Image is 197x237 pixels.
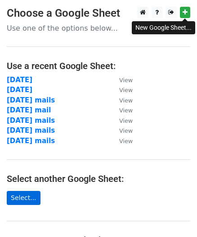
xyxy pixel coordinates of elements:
h3: Choose a Google Sheet [7,7,190,20]
a: [DATE] [7,86,32,94]
a: View [110,106,133,114]
small: View [119,117,133,124]
small: View [119,107,133,114]
a: View [110,96,133,104]
a: [DATE] mails [7,137,55,145]
small: View [119,87,133,93]
a: [DATE] mail [7,106,51,114]
h4: Use a recent Google Sheet: [7,60,190,71]
a: [DATE] mails [7,96,55,104]
a: [DATE] mails [7,126,55,135]
a: View [110,86,133,94]
a: Select... [7,191,40,205]
iframe: Chat Widget [152,194,197,237]
small: View [119,127,133,134]
a: View [110,76,133,84]
a: [DATE] mails [7,116,55,125]
small: View [119,138,133,144]
a: View [110,137,133,145]
p: Use one of the options below... [7,23,190,33]
small: View [119,97,133,104]
a: [DATE] [7,76,32,84]
a: View [110,116,133,125]
h4: Select another Google Sheet: [7,173,190,184]
small: View [119,77,133,84]
div: New Google Sheet... [132,21,195,34]
a: View [110,126,133,135]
